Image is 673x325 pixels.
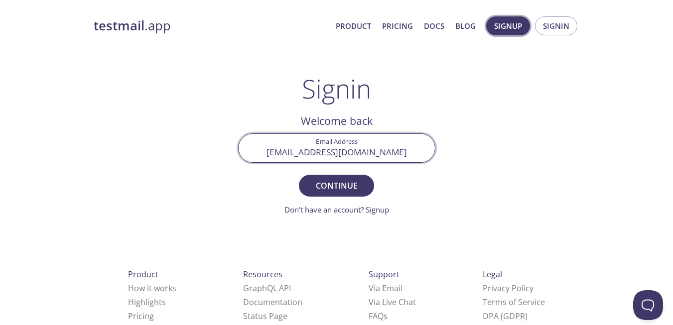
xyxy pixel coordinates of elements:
[310,179,363,193] span: Continue
[302,74,371,104] h1: Signin
[238,112,435,129] h2: Welcome back
[494,19,522,32] span: Signup
[543,19,569,32] span: Signin
[483,311,528,322] a: DPA (GDPR)
[424,19,444,32] a: Docs
[94,17,144,34] strong: testmail
[299,175,374,197] button: Continue
[94,17,328,34] a: testmail.app
[486,16,530,35] button: Signup
[369,311,388,322] a: FAQ
[128,297,166,308] a: Highlights
[455,19,476,32] a: Blog
[128,311,154,322] a: Pricing
[535,16,577,35] button: Signin
[633,290,663,320] iframe: Help Scout Beacon - Open
[243,269,282,280] span: Resources
[243,311,287,322] a: Status Page
[384,311,388,322] span: s
[369,269,400,280] span: Support
[336,19,371,32] a: Product
[284,205,389,215] a: Don't have an account? Signup
[382,19,413,32] a: Pricing
[243,297,302,308] a: Documentation
[243,283,291,294] a: GraphQL API
[483,297,545,308] a: Terms of Service
[128,283,176,294] a: How it works
[369,297,416,308] a: Via Live Chat
[483,283,534,294] a: Privacy Policy
[483,269,502,280] span: Legal
[128,269,158,280] span: Product
[369,283,403,294] a: Via Email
